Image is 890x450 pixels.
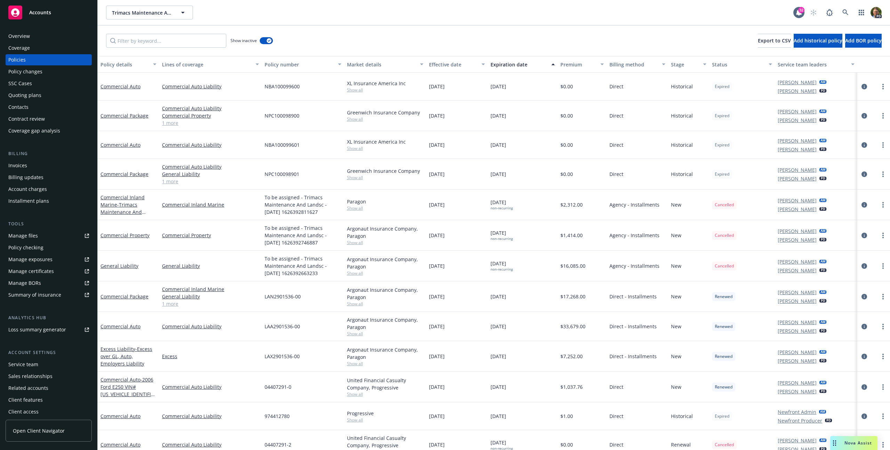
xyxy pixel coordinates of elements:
[491,412,506,420] span: [DATE]
[162,83,259,90] a: Commercial Auto Liability
[8,289,61,300] div: Summary of insurance
[6,78,92,89] a: SSC Cases
[100,346,152,367] a: Excess Liability
[671,383,681,391] span: New
[100,112,148,119] a: Commercial Package
[347,116,423,122] span: Show all
[429,141,445,148] span: [DATE]
[860,292,868,301] a: circleInformation
[347,80,423,87] div: XL Insurance America Inc
[715,384,733,390] span: Renewed
[860,112,868,120] a: circleInformation
[860,262,868,270] a: circleInformation
[860,82,868,91] a: circleInformation
[162,293,259,300] a: General Liability
[860,352,868,361] a: circleInformation
[807,6,820,19] a: Start snowing
[860,383,868,391] a: circleInformation
[671,412,693,420] span: Historical
[100,376,155,412] span: - 2006 Ford E250 VIN# [US_VEHICLE_IDENTIFICATION_NUMBER] - [PERSON_NAME]
[778,348,817,356] a: [PERSON_NAME]
[347,205,423,211] span: Show all
[6,54,92,65] a: Policies
[491,141,506,148] span: [DATE]
[778,327,817,335] a: [PERSON_NAME]
[100,194,145,244] a: Commercial Inland Marine
[347,61,416,68] div: Market details
[715,113,729,119] span: Expired
[560,412,573,420] span: $1.00
[6,406,92,417] a: Client access
[879,262,887,270] a: more
[560,323,585,330] span: $33,679.00
[347,331,423,337] span: Show all
[162,178,259,185] a: 1 more
[855,6,868,19] a: Switch app
[560,170,573,178] span: $0.00
[347,145,423,151] span: Show all
[609,383,623,391] span: Direct
[845,34,882,48] button: Add BOR policy
[100,413,140,419] a: Commercial Auto
[879,441,887,449] a: more
[6,359,92,370] a: Service team
[265,412,290,420] span: 974412780
[560,201,583,208] span: $2,312.00
[429,232,445,239] span: [DATE]
[429,412,445,420] span: [DATE]
[8,54,26,65] div: Policies
[6,160,92,171] a: Invoices
[879,412,887,420] a: more
[671,83,693,90] span: Historical
[344,56,426,73] button: Market details
[778,388,817,395] a: [PERSON_NAME]
[162,441,259,448] a: Commercial Auto Liability
[265,293,301,300] span: LAN2901536-00
[162,112,259,119] a: Commercial Property
[8,266,54,277] div: Manage certificates
[671,112,693,119] span: Historical
[6,150,92,157] div: Billing
[100,263,138,269] a: General Liability
[8,383,48,394] div: Related accounts
[671,201,681,208] span: New
[6,266,92,277] a: Manage certificates
[879,112,887,120] a: more
[6,254,92,265] a: Manage exposures
[609,323,657,330] span: Direct - Installments
[778,79,817,86] a: [PERSON_NAME]
[715,83,729,90] span: Expired
[778,357,817,364] a: [PERSON_NAME]
[879,82,887,91] a: more
[429,293,445,300] span: [DATE]
[429,61,477,68] div: Effective date
[162,201,259,208] a: Commercial Inland Marine
[162,61,251,68] div: Lines of coverage
[8,31,30,42] div: Overview
[347,198,423,205] div: Paragon
[429,112,445,119] span: [DATE]
[265,141,300,148] span: NBA100099601
[100,61,149,68] div: Policy details
[262,56,344,73] button: Policy number
[347,138,423,145] div: XL Insurance America Inc
[609,83,623,90] span: Direct
[100,441,140,448] a: Commercial Auto
[347,286,423,301] div: Argonaut Insurance Company, Paragon
[491,61,547,68] div: Expiration date
[860,231,868,240] a: circleInformation
[162,141,259,148] a: Commercial Auto Liability
[347,87,423,93] span: Show all
[8,195,49,207] div: Installment plans
[8,278,41,289] div: Manage BORs
[347,167,423,175] div: Greenwich Insurance Company
[778,108,817,115] a: [PERSON_NAME]
[491,353,506,360] span: [DATE]
[347,417,423,423] span: Show all
[100,201,146,244] span: - Trimacs Maintenance And Landscape Construction, Inc. - Commercial Inland Marine
[778,289,817,296] a: [PERSON_NAME]
[560,83,573,90] span: $0.00
[609,293,657,300] span: Direct - Installments
[778,206,817,213] a: [PERSON_NAME]
[162,170,259,178] a: General Liability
